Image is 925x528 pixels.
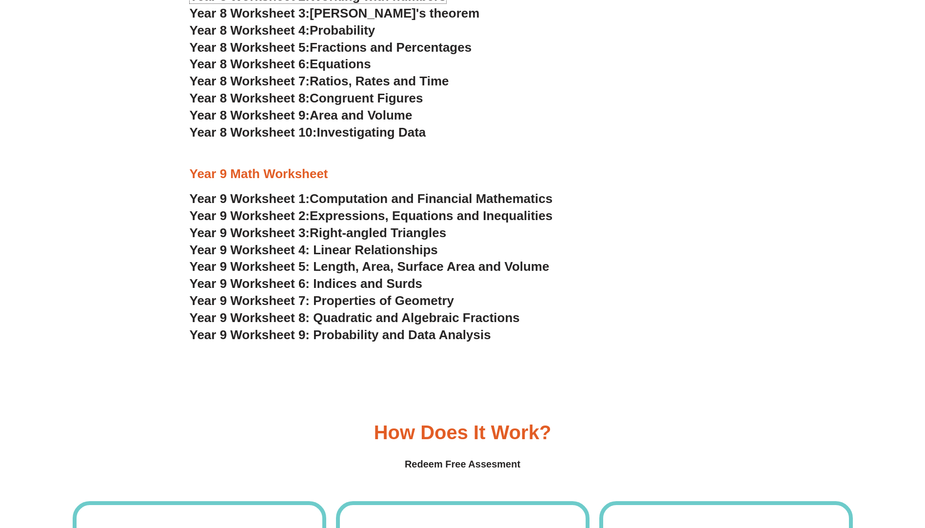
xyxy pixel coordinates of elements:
[190,208,310,223] span: Year 9 Worksheet 2:
[190,6,480,20] a: Year 8 Worksheet 3:[PERSON_NAME]'s theorem
[190,91,310,105] span: Year 8 Worksheet 8:
[190,327,491,342] a: Year 9 Worksheet 9: Probability and Data Analysis
[190,23,375,38] a: Year 8 Worksheet 4:Probability
[190,23,310,38] span: Year 8 Worksheet 4:
[190,310,520,325] a: Year 9 Worksheet 8: Quadratic and Algebraic Fractions
[190,225,447,240] a: Year 9 Worksheet 3:Right-angled Triangles
[190,166,736,183] h3: Year 9 Math Worksheet
[310,6,479,20] span: [PERSON_NAME]'s theorem
[310,91,423,105] span: Congruent Figures
[190,225,310,240] span: Year 9 Worksheet 3:
[310,74,449,88] span: Ratios, Rates and Time
[763,418,925,528] iframe: Chat Widget
[190,40,310,55] span: Year 8 Worksheet 5:
[190,74,310,88] span: Year 8 Worksheet 7:
[190,125,317,140] span: Year 8 Worksheet 10:
[190,276,423,291] a: Year 9 Worksheet 6: Indices and Surds
[310,57,371,71] span: Equations
[190,6,310,20] span: Year 8 Worksheet 3:
[190,191,553,206] a: Year 9 Worksheet 1:Computation and Financial Mathematics
[190,293,454,308] a: Year 9 Worksheet 7: Properties of Geometry
[190,125,426,140] a: Year 8 Worksheet 10:Investigating Data
[190,108,413,122] a: Year 8 Worksheet 9:Area and Volume
[310,191,552,206] span: Computation and Financial Mathematics
[190,191,310,206] span: Year 9 Worksheet 1:
[310,23,375,38] span: Probability
[310,108,412,122] span: Area and Volume
[190,57,310,71] span: Year 8 Worksheet 6:
[190,91,423,105] a: Year 8 Worksheet 8:Congruent Figures
[190,243,438,257] a: Year 9 Worksheet 4: Linear Relationships
[190,259,550,274] a: Year 9 Worksheet 5: Length, Area, Surface Area and Volume
[73,457,853,472] h4: Redeem Free Assesment
[190,40,472,55] a: Year 8 Worksheet 5:Fractions and Percentages
[374,423,551,442] h3: How Does it Work?
[190,57,371,71] a: Year 8 Worksheet 6:Equations
[190,208,553,223] a: Year 9 Worksheet 2:Expressions, Equations and Inequalities
[316,125,426,140] span: Investigating Data
[310,225,446,240] span: Right-angled Triangles
[310,40,472,55] span: Fractions and Percentages
[190,74,449,88] a: Year 8 Worksheet 7:Ratios, Rates and Time
[190,108,310,122] span: Year 8 Worksheet 9:
[310,208,552,223] span: Expressions, Equations and Inequalities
